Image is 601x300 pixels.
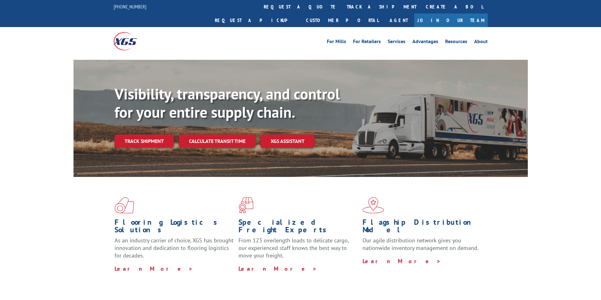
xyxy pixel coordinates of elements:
a: Learn More > [239,265,317,272]
img: xgs-icon-flagship-distribution-model-red [362,197,384,213]
img: xgs-icon-total-supply-chain-intelligence-red [115,197,134,213]
b: Visibility, transparency, and control for your entire supply chain. [115,84,340,122]
span: As an industry carrier of choice, XGS has brought innovation and dedication to flooring logistics... [115,237,233,259]
h1: Flagship Distribution Model [362,218,482,237]
a: Join Our Team [414,14,488,27]
a: Learn More > [115,265,193,272]
a: Advantages [412,39,438,46]
a: About [474,39,488,46]
img: xgs-icon-focused-on-flooring-red [239,197,253,213]
a: Calculate transit time [179,134,256,148]
a: Resources [445,39,467,46]
a: Request a pickup [210,14,301,27]
a: For Retailers [353,39,381,46]
span: Our agile distribution network gives you nationwide inventory management on demand. [362,237,479,252]
h1: Flooring Logistics Solutions [115,218,234,237]
a: Track shipment [115,134,174,148]
a: [PHONE_NUMBER] [114,3,146,10]
a: Services [388,39,405,46]
a: Customer Portal [301,14,383,27]
p: From 123 overlength loads to delicate cargo, our experienced staff knows the best way to move you... [239,237,358,265]
a: Learn More > [362,258,441,265]
a: XGS ASSISTANT [261,134,315,148]
a: For Mills [327,39,346,46]
a: Agent [383,14,414,27]
h1: Specialized Freight Experts [239,218,358,237]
